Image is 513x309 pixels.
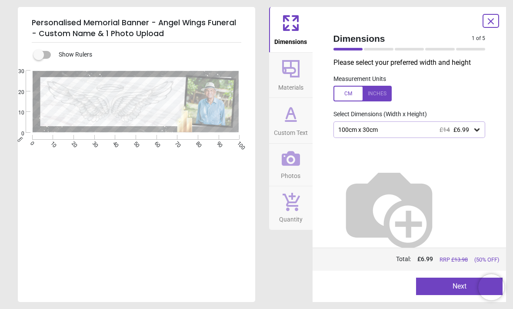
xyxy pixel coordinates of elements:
[274,124,308,138] span: Custom Text
[278,79,303,92] span: Materials
[417,255,433,264] span: £
[333,58,493,67] p: Please select your preferred width and height
[421,255,433,262] span: 6.99
[333,75,386,84] label: Measurement Units
[333,255,500,264] div: Total:
[279,211,303,224] span: Quantity
[8,68,24,75] span: 30
[440,126,450,133] span: £14
[333,152,445,263] img: Helper for size comparison
[453,126,469,133] span: £6.99
[440,256,468,264] span: RRP
[326,110,427,119] label: Select Dimensions (Width x Height)
[274,34,307,47] span: Dimensions
[451,256,468,263] span: £ 13.98
[416,278,503,295] button: Next
[32,14,241,43] h5: Personalised Memorial Banner - Angel Wings Funeral - Custom Name & 1 Photo Upload
[333,32,472,45] span: Dimensions
[478,274,504,300] iframe: Brevo live chat
[281,168,300,181] span: Photos
[16,135,23,143] span: cm
[269,7,313,52] button: Dimensions
[269,186,313,230] button: Quantity
[8,130,24,138] span: 0
[8,109,24,117] span: 10
[39,50,255,60] div: Show Rulers
[269,53,313,98] button: Materials
[8,89,24,96] span: 20
[472,35,485,42] span: 1 of 5
[269,98,313,143] button: Custom Text
[269,144,313,186] button: Photos
[337,126,473,134] div: 100cm x 30cm
[474,256,499,264] span: (50% OFF)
